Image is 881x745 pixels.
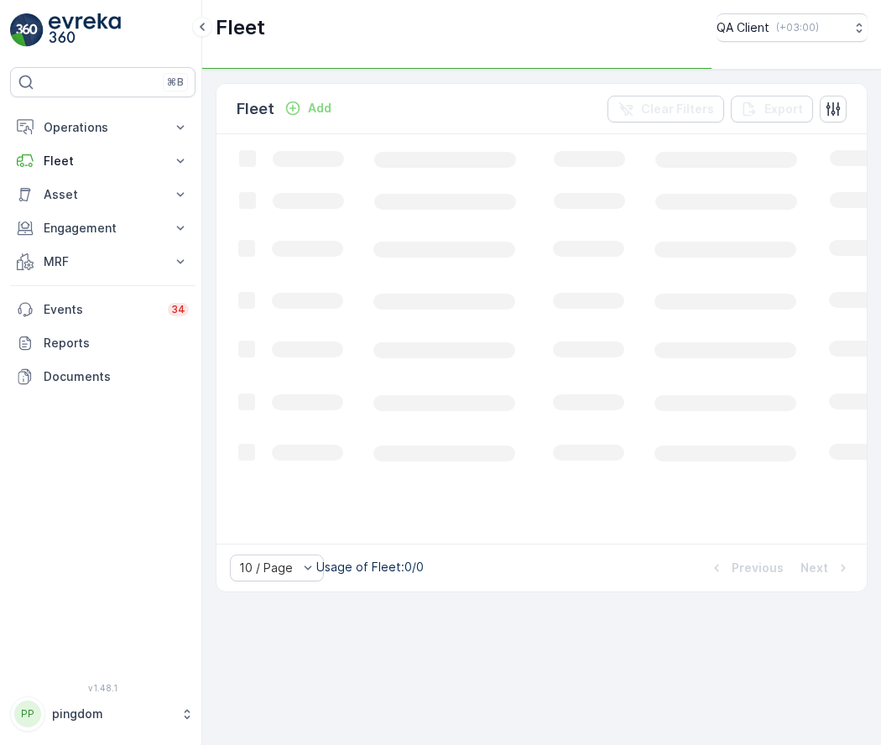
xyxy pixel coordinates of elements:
[641,101,714,117] p: Clear Filters
[10,360,195,393] a: Documents
[10,211,195,245] button: Engagement
[308,100,331,117] p: Add
[731,96,813,122] button: Export
[316,559,424,576] p: Usage of Fleet : 0/0
[44,186,162,203] p: Asset
[10,683,195,693] span: v 1.48.1
[799,558,853,578] button: Next
[44,368,189,385] p: Documents
[171,303,185,316] p: 34
[717,19,769,36] p: QA Client
[14,701,41,727] div: PP
[44,301,158,318] p: Events
[10,326,195,360] a: Reports
[10,178,195,211] button: Asset
[52,706,172,722] p: pingdom
[717,13,868,42] button: QA Client(+03:00)
[10,144,195,178] button: Fleet
[10,13,44,47] img: logo
[216,14,265,41] p: Fleet
[278,98,338,118] button: Add
[800,560,828,576] p: Next
[10,245,195,279] button: MRF
[167,76,184,89] p: ⌘B
[706,558,785,578] button: Previous
[764,101,803,117] p: Export
[607,96,724,122] button: Clear Filters
[44,153,162,169] p: Fleet
[10,696,195,732] button: PPpingdom
[44,253,162,270] p: MRF
[237,97,274,121] p: Fleet
[44,119,162,136] p: Operations
[49,13,121,47] img: logo_light-DOdMpM7g.png
[776,21,819,34] p: ( +03:00 )
[44,335,189,352] p: Reports
[44,220,162,237] p: Engagement
[10,111,195,144] button: Operations
[10,293,195,326] a: Events34
[732,560,784,576] p: Previous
